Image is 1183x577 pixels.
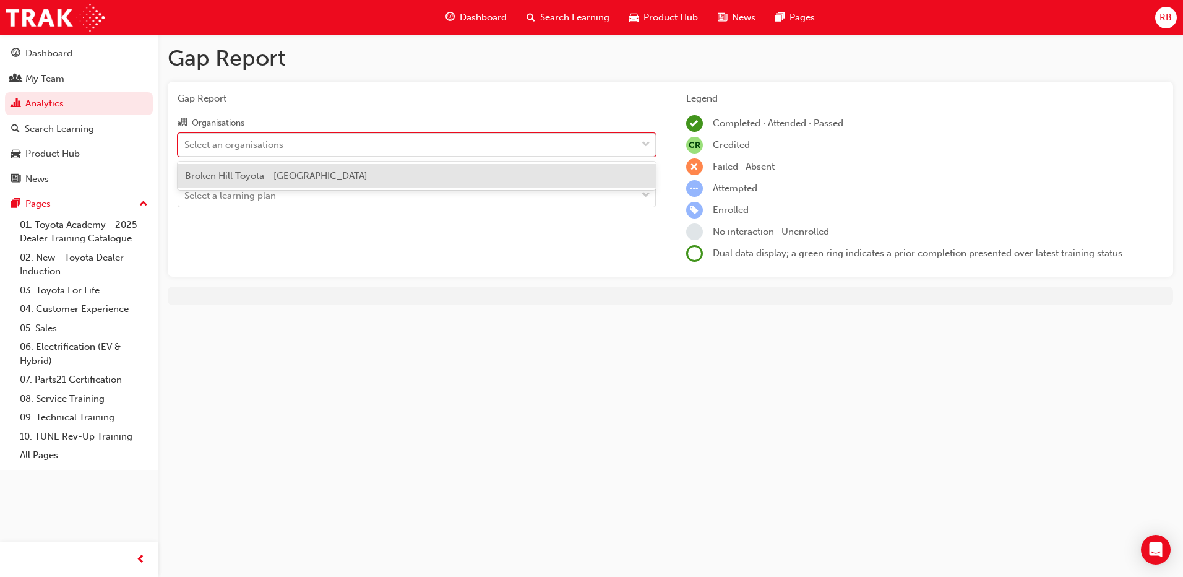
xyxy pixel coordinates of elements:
span: up-icon [139,196,148,212]
span: Broken Hill Toyota - [GEOGRAPHIC_DATA] [185,170,368,181]
span: Dashboard [460,11,507,25]
a: 03. Toyota For Life [15,281,153,300]
a: All Pages [15,446,153,465]
h1: Gap Report [168,45,1173,72]
span: pages-icon [11,199,20,210]
span: people-icon [11,74,20,85]
div: News [25,172,49,186]
a: Search Learning [5,118,153,141]
span: Product Hub [643,11,698,25]
a: Analytics [5,92,153,115]
span: Dual data display; a green ring indicates a prior completion presented over latest training status. [713,248,1125,259]
a: guage-iconDashboard [436,5,517,30]
span: News [732,11,755,25]
a: 02. New - Toyota Dealer Induction [15,248,153,281]
span: down-icon [642,137,650,153]
div: My Team [25,72,64,86]
span: RB [1159,11,1172,25]
span: prev-icon [136,552,145,568]
a: 08. Service Training [15,389,153,409]
span: car-icon [11,149,20,160]
a: 06. Electrification (EV & Hybrid) [15,337,153,370]
a: Product Hub [5,142,153,165]
a: My Team [5,67,153,90]
span: No interaction · Unenrolled [713,226,829,237]
a: pages-iconPages [765,5,825,30]
span: search-icon [527,10,535,25]
a: 01. Toyota Academy - 2025 Dealer Training Catalogue [15,215,153,248]
a: News [5,168,153,191]
span: organisation-icon [178,118,187,129]
span: chart-icon [11,98,20,110]
a: Dashboard [5,42,153,65]
a: 04. Customer Experience [15,300,153,319]
a: 10. TUNE Rev-Up Training [15,427,153,446]
div: Organisations [192,117,244,129]
span: Enrolled [713,204,749,215]
span: Attempted [713,183,757,194]
span: learningRecordVerb_ENROLL-icon [686,202,703,219]
button: DashboardMy TeamAnalyticsSearch LearningProduct HubNews [5,40,153,193]
span: learningRecordVerb_FAIL-icon [686,158,703,175]
a: news-iconNews [708,5,765,30]
a: 09. Technical Training [15,408,153,427]
span: Pages [789,11,815,25]
img: Trak [6,4,105,32]
span: guage-icon [11,48,20,59]
div: Select a learning plan [184,189,276,203]
span: null-icon [686,137,703,154]
span: car-icon [629,10,639,25]
a: 05. Sales [15,319,153,338]
a: car-iconProduct Hub [619,5,708,30]
span: Search Learning [540,11,609,25]
div: Search Learning [25,122,94,136]
button: Pages [5,193,153,215]
div: Select an organisations [184,137,283,152]
span: Gap Report [178,92,656,106]
span: Failed · Absent [713,161,775,172]
span: news-icon [718,10,727,25]
div: Pages [25,197,51,211]
span: Completed · Attended · Passed [713,118,843,129]
div: Legend [686,92,1164,106]
span: news-icon [11,174,20,185]
span: Credited [713,139,750,150]
span: learningRecordVerb_ATTEMPT-icon [686,180,703,197]
button: RB [1155,7,1177,28]
div: Product Hub [25,147,80,161]
div: Open Intercom Messenger [1141,535,1171,565]
span: down-icon [642,188,650,204]
a: 07. Parts21 Certification [15,370,153,389]
span: pages-icon [775,10,785,25]
span: search-icon [11,124,20,135]
span: guage-icon [445,10,455,25]
a: search-iconSearch Learning [517,5,619,30]
span: learningRecordVerb_COMPLETE-icon [686,115,703,132]
span: learningRecordVerb_NONE-icon [686,223,703,240]
div: Dashboard [25,46,72,61]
